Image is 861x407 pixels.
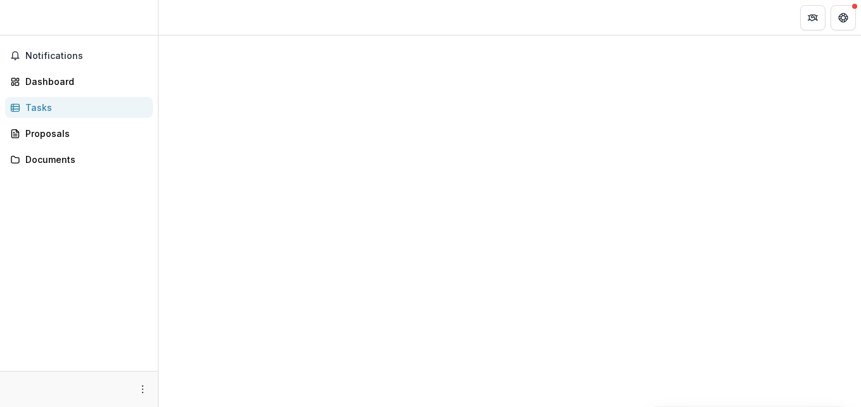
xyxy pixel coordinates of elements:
[25,153,143,166] div: Documents
[135,382,150,397] button: More
[831,5,856,30] button: Get Help
[25,127,143,140] div: Proposals
[25,101,143,114] div: Tasks
[5,71,153,92] a: Dashboard
[5,123,153,144] a: Proposals
[5,46,153,66] button: Notifications
[5,97,153,118] a: Tasks
[800,5,825,30] button: Partners
[25,75,143,88] div: Dashboard
[25,51,148,61] span: Notifications
[5,149,153,170] a: Documents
